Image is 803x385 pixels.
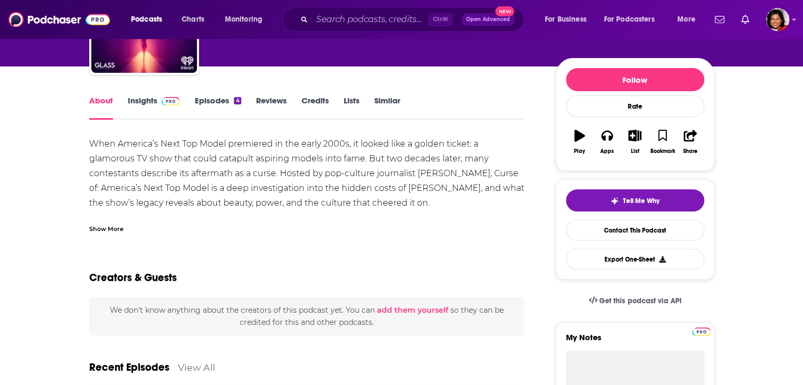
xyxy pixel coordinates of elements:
[128,95,180,120] a: InsightsPodchaser Pro
[89,361,169,374] a: Recent Episodes
[495,6,514,16] span: New
[566,95,704,117] div: Rate
[677,12,695,27] span: More
[692,326,711,336] a: Pro website
[566,68,704,91] button: Follow
[377,306,448,314] button: add them yourself
[610,197,619,205] img: tell me why sparkle
[312,11,428,28] input: Search podcasts, credits, & more...
[466,17,510,22] span: Open Advanced
[599,296,681,305] span: Get this podcast via API
[89,271,177,284] h2: Creators & Guests
[162,97,180,105] img: Podchaser Pro
[766,8,789,31] img: User Profile
[8,9,110,30] img: Podchaser - Follow, Share and Rate Podcasts
[131,12,162,27] span: Podcasts
[711,11,729,28] a: Show notifications dropdown
[566,332,704,351] label: My Notes
[374,95,400,120] a: Similar
[692,328,711,336] img: Podchaser Pro
[428,13,453,26] span: Ctrl K
[110,305,504,326] span: We don't know anything about the creators of this podcast yet . You can so they can be credited f...
[537,11,600,28] button: open menu
[89,95,113,120] a: About
[649,123,676,161] button: Bookmark
[574,148,585,155] div: Play
[301,95,329,120] a: Credits
[293,7,534,32] div: Search podcasts, credits, & more...
[683,148,697,155] div: Share
[175,11,211,28] a: Charts
[566,220,704,240] a: Contact This Podcast
[234,97,241,104] div: 4
[566,189,704,211] button: tell me why sparkleTell Me Why
[670,11,708,28] button: open menu
[766,8,789,31] span: Logged in as terelynbc
[580,288,690,314] a: Get this podcast via API
[566,123,593,161] button: Play
[621,123,648,161] button: List
[182,12,204,27] span: Charts
[178,362,215,373] a: View All
[766,8,789,31] button: Show profile menu
[676,123,704,161] button: Share
[194,95,241,120] a: Episodes4
[256,95,287,120] a: Reviews
[225,12,262,27] span: Monitoring
[600,148,614,155] div: Apps
[218,11,276,28] button: open menu
[737,11,753,28] a: Show notifications dropdown
[623,197,659,205] span: Tell Me Why
[344,95,360,120] a: Lists
[631,148,639,155] div: List
[604,12,655,27] span: For Podcasters
[566,249,704,269] button: Export One-Sheet
[545,12,587,27] span: For Business
[124,11,176,28] button: open menu
[461,13,515,26] button: Open AdvancedNew
[650,148,675,155] div: Bookmark
[593,123,621,161] button: Apps
[597,11,670,28] button: open menu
